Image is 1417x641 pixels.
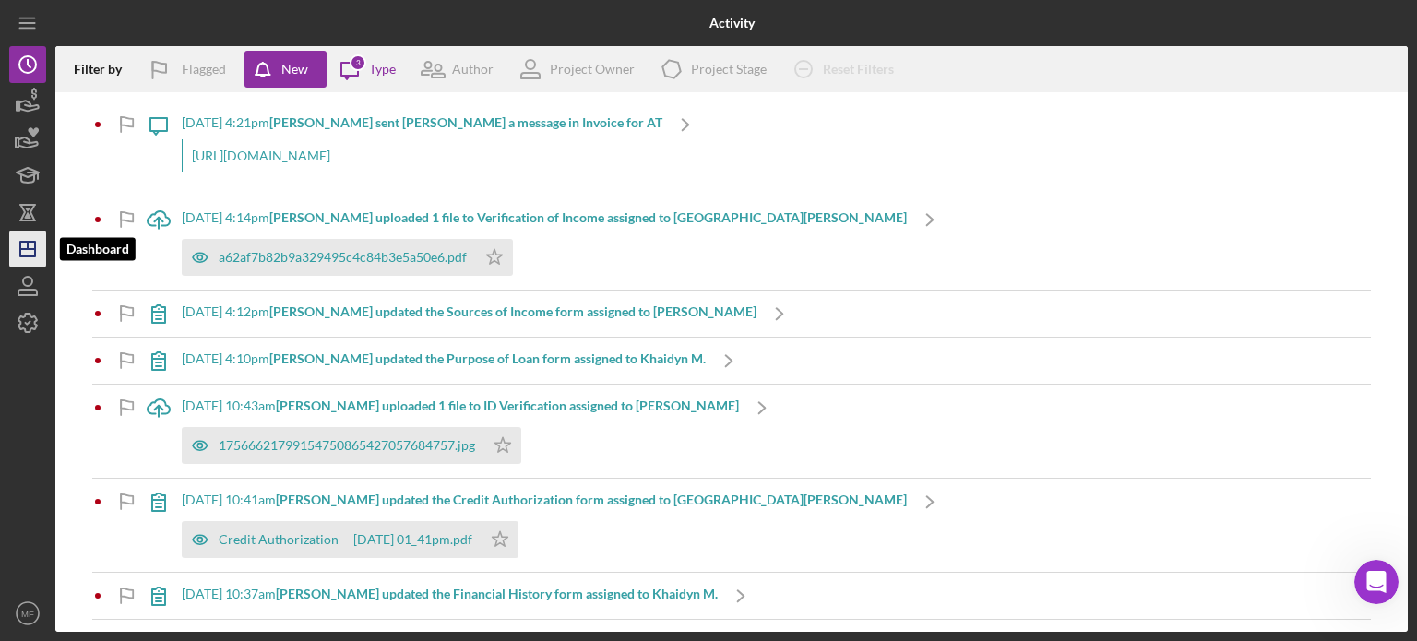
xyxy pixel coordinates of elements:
b: [PERSON_NAME] updated the Financial History form assigned to Khaidyn M. [276,586,718,601]
iframe: Intercom live chat [1354,560,1399,604]
a: [DATE] 4:10pm[PERSON_NAME] updated the Purpose of Loan form assigned to Khaidyn M. [136,338,752,384]
div: [DATE] 4:14pm [182,210,907,225]
div: [DATE] 4:12pm [182,304,756,319]
div: 3 [350,54,366,71]
div: Credit Authorization -- [DATE] 01_41pm.pdf [219,532,472,547]
button: Credit Authorization -- [DATE] 01_41pm.pdf [182,521,518,558]
b: [PERSON_NAME] updated the Credit Authorization form assigned to [GEOGRAPHIC_DATA][PERSON_NAME] [276,492,907,507]
div: Project Owner [550,62,635,77]
div: [DATE] 4:10pm [182,351,706,366]
b: Activity [709,16,755,30]
div: 17566621799154750865427057684757.jpg [219,438,475,453]
button: 17566621799154750865427057684757.jpg [182,427,521,464]
div: Author [452,62,494,77]
div: [DATE] 4:21pm [182,115,662,130]
button: Reset Filters [780,51,912,88]
div: New [281,51,308,88]
b: [PERSON_NAME] uploaded 1 file to ID Verification assigned to [PERSON_NAME] [276,398,739,413]
a: [DATE] 10:43am[PERSON_NAME] uploaded 1 file to ID Verification assigned to [PERSON_NAME]175666217... [136,385,785,478]
div: Reset Filters [823,51,894,88]
div: [URL][DOMAIN_NAME] [182,139,662,172]
b: [PERSON_NAME] updated the Purpose of Loan form assigned to Khaidyn M. [269,350,706,366]
div: Type [369,62,396,77]
button: MF [9,595,46,632]
button: a62af7b82b9a329495c4c84b3e5a50e6.pdf [182,239,513,276]
div: Project Stage [691,62,767,77]
div: [DATE] 10:41am [182,493,907,507]
text: MF [21,609,34,619]
button: Flagged [136,51,244,88]
a: [DATE] 10:41am[PERSON_NAME] updated the Credit Authorization form assigned to [GEOGRAPHIC_DATA][P... [136,479,953,572]
div: [DATE] 10:43am [182,398,739,413]
div: Filter by [74,62,136,77]
div: Flagged [182,51,226,88]
button: New [244,51,327,88]
b: [PERSON_NAME] sent [PERSON_NAME] a message in Invoice for AT [269,114,662,130]
div: a62af7b82b9a329495c4c84b3e5a50e6.pdf [219,250,467,265]
a: [DATE] 4:14pm[PERSON_NAME] uploaded 1 file to Verification of Income assigned to [GEOGRAPHIC_DATA... [136,196,953,290]
b: [PERSON_NAME] uploaded 1 file to Verification of Income assigned to [GEOGRAPHIC_DATA][PERSON_NAME] [269,209,907,225]
b: [PERSON_NAME] updated the Sources of Income form assigned to [PERSON_NAME] [269,303,756,319]
a: [DATE] 4:12pm[PERSON_NAME] updated the Sources of Income form assigned to [PERSON_NAME] [136,291,803,337]
div: [DATE] 10:37am [182,587,718,601]
a: [DATE] 10:37am[PERSON_NAME] updated the Financial History form assigned to Khaidyn M. [136,573,764,619]
a: [DATE] 4:21pm[PERSON_NAME] sent [PERSON_NAME] a message in Invoice for AT[URL][DOMAIN_NAME] [136,101,708,196]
